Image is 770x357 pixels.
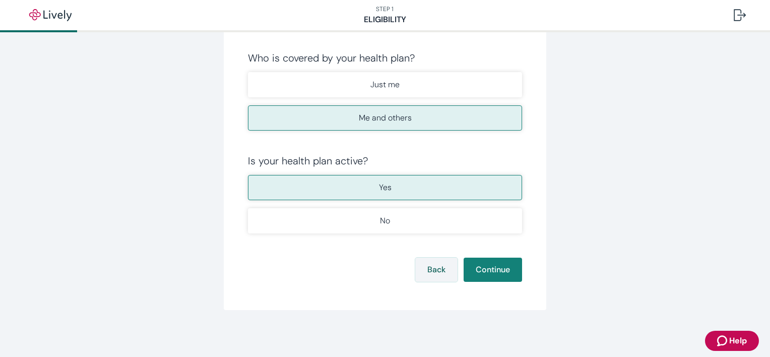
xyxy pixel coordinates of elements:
button: Back [415,258,458,282]
p: Just me [370,79,400,91]
button: No [248,208,522,233]
div: Is your health plan active? [248,155,522,167]
div: Who is covered by your health plan? [248,52,522,64]
p: Me and others [359,112,412,124]
span: Help [729,335,747,347]
button: Continue [464,258,522,282]
p: No [380,215,390,227]
img: Lively [22,9,79,21]
button: Yes [248,175,522,200]
button: Me and others [248,105,522,131]
svg: Zendesk support icon [717,335,729,347]
p: Yes [379,182,392,194]
button: Just me [248,72,522,97]
button: Log out [726,3,754,27]
button: Zendesk support iconHelp [705,331,759,351]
